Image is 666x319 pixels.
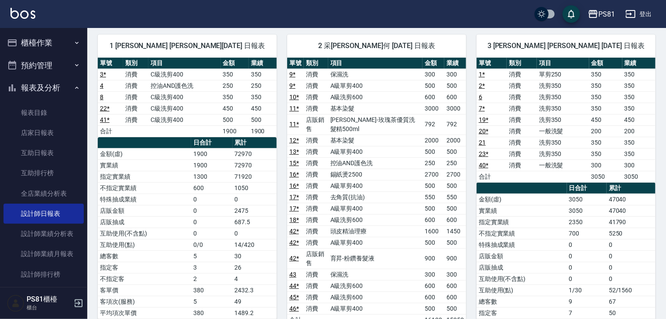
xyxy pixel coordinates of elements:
td: 350 [249,69,277,80]
td: 消費 [304,191,328,203]
td: 特殊抽成業績 [477,239,567,250]
td: [PERSON_NAME]-玫瑰茶優質洗髮精500ml [328,114,423,135]
a: 設計師日報表 [3,204,84,224]
td: 2700 [422,169,444,180]
td: 1450 [444,225,466,237]
td: 一般洗髮 [537,159,589,171]
td: A級單剪400 [328,237,423,248]
img: Person [7,295,24,312]
td: C級洗剪400 [148,91,220,103]
td: 2 [191,273,232,284]
td: 500 [422,180,444,191]
td: 350 [589,91,622,103]
td: 控油AND護色洗 [148,80,220,91]
td: 350 [622,91,656,103]
td: 金額(虛) [477,194,567,205]
td: 金額(虛) [98,148,191,159]
td: 去角質(抗油) [328,191,423,203]
td: A級單剪400 [328,180,423,191]
td: A級洗剪600 [328,280,423,291]
td: 消費 [123,69,148,80]
td: 洗剪350 [537,91,589,103]
td: 4 [233,273,277,284]
td: 客單價 [98,284,191,296]
td: 50 [607,307,656,319]
td: 店販銷售 [304,114,328,135]
td: 0 [191,216,232,228]
td: 900 [444,248,466,269]
a: 設計師業績月報表 [3,244,84,264]
td: 67 [607,296,656,307]
td: 200 [622,125,656,137]
td: 350 [589,69,622,80]
td: A級洗剪600 [328,291,423,303]
td: 350 [622,80,656,91]
td: 育昇-粉鑽養髮液 [328,248,423,269]
td: 350 [589,148,622,159]
th: 業績 [444,58,466,69]
td: 300 [422,269,444,280]
td: 600 [422,91,444,103]
a: 6 [479,94,482,101]
td: 47040 [607,205,656,216]
td: 消費 [304,237,328,248]
table: a dense table [477,58,656,183]
td: 實業績 [98,159,191,171]
a: 設計師排行榜 [3,264,84,284]
th: 單號 [287,58,304,69]
td: 互助使用(不含點) [98,228,191,239]
td: 不指定實業績 [477,228,567,239]
td: 350 [622,137,656,148]
th: 單號 [98,58,123,69]
th: 累計 [607,183,656,194]
td: 消費 [304,80,328,91]
td: 687.5 [233,216,277,228]
td: 792 [444,114,466,135]
td: 消費 [507,91,537,103]
td: 實業績 [477,205,567,216]
td: 450 [589,114,622,125]
td: 3050 [567,205,607,216]
td: 0 [607,239,656,250]
td: 總客數 [98,250,191,262]
td: 消費 [507,103,537,114]
td: 頭皮精油理療 [328,225,423,237]
td: 消費 [304,180,328,191]
td: 洗剪350 [537,114,589,125]
td: 900 [422,248,444,269]
td: 380 [191,284,232,296]
td: 500 [422,146,444,157]
td: 2432.3 [233,284,277,296]
th: 單號 [477,58,507,69]
td: 總客數 [477,296,567,307]
td: 3050 [589,171,622,182]
td: 洗剪350 [537,103,589,114]
td: 2700 [444,169,466,180]
td: 500 [444,146,466,157]
th: 日合計 [191,137,232,149]
th: 金額 [221,58,249,69]
td: 店販抽成 [477,262,567,273]
td: 0 [191,194,232,205]
td: 3000 [422,103,444,114]
td: 600 [444,280,466,291]
td: 350 [221,69,249,80]
th: 項目 [328,58,423,69]
td: 600 [191,182,232,194]
td: 250 [221,80,249,91]
td: 350 [622,148,656,159]
td: 30 [233,250,277,262]
th: 類別 [123,58,148,69]
td: 1600 [422,225,444,237]
td: 0 [233,194,277,205]
h5: PS81櫃檯 [27,295,71,304]
td: 消費 [304,157,328,169]
td: 消費 [507,137,537,148]
td: 互助使用(點) [477,284,567,296]
table: a dense table [98,58,277,137]
td: 1/30 [567,284,607,296]
td: 700 [567,228,607,239]
button: 預約管理 [3,54,84,77]
td: 消費 [304,214,328,225]
td: 380 [191,307,232,319]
